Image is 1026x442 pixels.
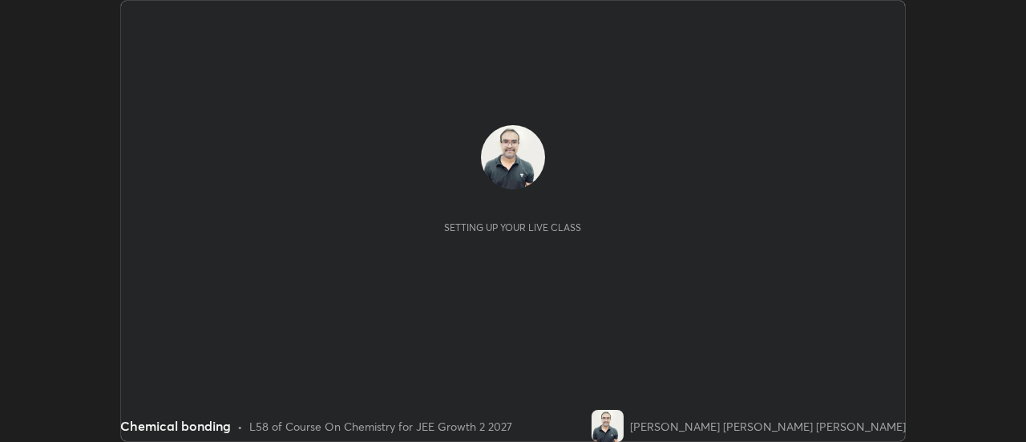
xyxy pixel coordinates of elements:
[481,125,545,189] img: 4bbfa367eb24426db107112020ad3027.jpg
[237,418,243,435] div: •
[249,418,512,435] div: L58 of Course On Chemistry for JEE Growth 2 2027
[444,221,581,233] div: Setting up your live class
[630,418,906,435] div: [PERSON_NAME] [PERSON_NAME] [PERSON_NAME]
[120,416,231,436] div: Chemical bonding
[592,410,624,442] img: 4bbfa367eb24426db107112020ad3027.jpg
